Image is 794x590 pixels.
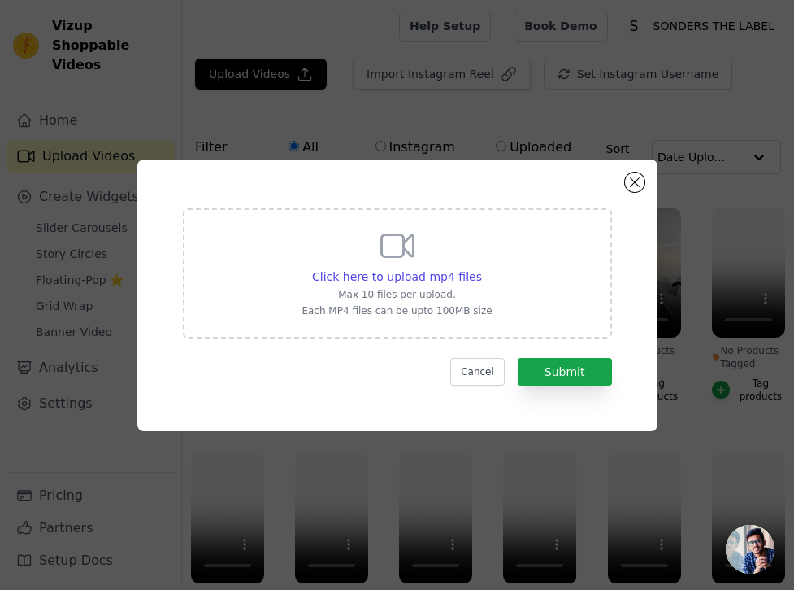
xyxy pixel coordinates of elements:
[518,358,612,386] button: Submit
[312,270,482,283] span: Click here to upload mp4 files
[625,173,644,192] button: Close modal
[450,358,505,386] button: Cancel
[302,288,492,301] p: Max 10 files per upload.
[302,304,492,317] p: Each MP4 files can be upto 100MB size
[726,525,774,574] a: Open chat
